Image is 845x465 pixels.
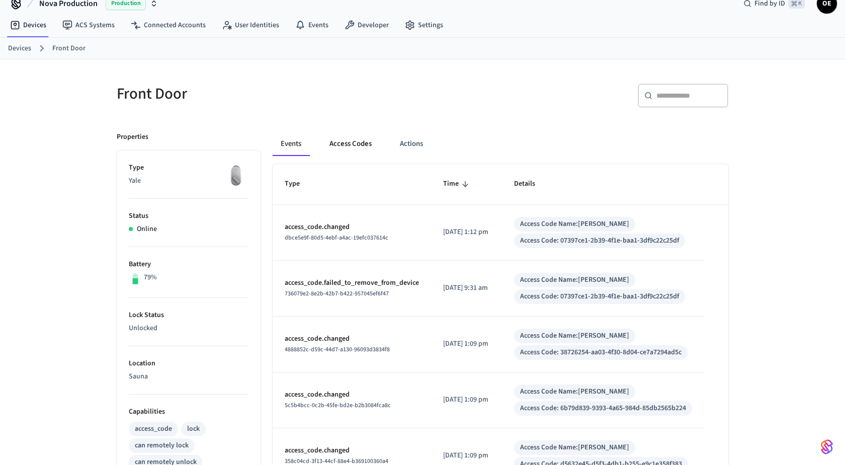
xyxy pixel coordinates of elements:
[514,176,548,192] span: Details
[285,234,388,242] span: dbce5e9f-80d5-4ebf-a4ac-19efc037614c
[397,16,451,34] a: Settings
[223,163,248,188] img: August Wifi Smart Lock 3rd Gen, Silver, Front
[214,16,287,34] a: User Identities
[285,401,391,410] span: 5c5b4bcc-0c2b-45fe-bd2e-b2b3084fca8c
[520,275,629,285] div: Access Code Name: [PERSON_NAME]
[117,132,148,142] p: Properties
[520,236,679,246] div: Access Code: 07397ce1-2b39-4f1e-baa1-3df9c22c25df
[129,310,248,321] p: Lock Status
[443,283,490,293] p: [DATE] 9:31 am
[273,132,309,156] button: Events
[187,424,200,434] div: lock
[821,439,833,455] img: SeamLogoGradient.69752ec5.svg
[129,211,248,221] p: Status
[52,43,86,54] a: Front Door
[443,227,490,238] p: [DATE] 1:12 pm
[135,440,189,451] div: can remotely lock
[520,386,629,397] div: Access Code Name: [PERSON_NAME]
[285,334,419,344] p: access_code.changed
[2,16,54,34] a: Devices
[129,358,248,369] p: Location
[443,450,490,461] p: [DATE] 1:09 pm
[144,272,157,283] p: 79%
[117,84,416,104] h5: Front Door
[54,16,123,34] a: ACS Systems
[137,224,157,235] p: Online
[520,331,629,341] div: Access Code Name: [PERSON_NAME]
[8,43,31,54] a: Devices
[129,323,248,334] p: Unlocked
[285,390,419,400] p: access_code.changed
[123,16,214,34] a: Connected Accounts
[285,445,419,456] p: access_code.changed
[129,407,248,417] p: Capabilities
[135,424,172,434] div: access_code
[336,16,397,34] a: Developer
[285,176,313,192] span: Type
[443,395,490,405] p: [DATE] 1:09 pm
[285,289,389,298] span: 736079e2-8e2b-42b7-b422-957045ef6f47
[129,259,248,270] p: Battery
[520,347,682,358] div: Access Code: 38726254-aa03-4f30-8d04-ce7a7294ad5c
[285,278,419,288] p: access_code.failed_to_remove_from_device
[443,339,490,349] p: [DATE] 1:09 pm
[129,163,248,173] p: Type
[287,16,336,34] a: Events
[443,176,472,192] span: Time
[520,291,679,302] div: Access Code: 07397ce1-2b39-4f1e-baa1-3df9c22c25df
[129,371,248,382] p: Sauna
[285,345,390,354] span: 4888852c-d59c-44d7-a130-96093d3834f8
[321,132,380,156] button: Access Codes
[520,219,629,229] div: Access Code Name: [PERSON_NAME]
[392,132,431,156] button: Actions
[129,176,248,186] p: Yale
[520,403,686,414] div: Access Code: 6b79d839-9393-4a65-984d-85db2565b224
[273,132,728,156] div: ant example
[285,222,419,232] p: access_code.changed
[520,442,629,453] div: Access Code Name: [PERSON_NAME]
